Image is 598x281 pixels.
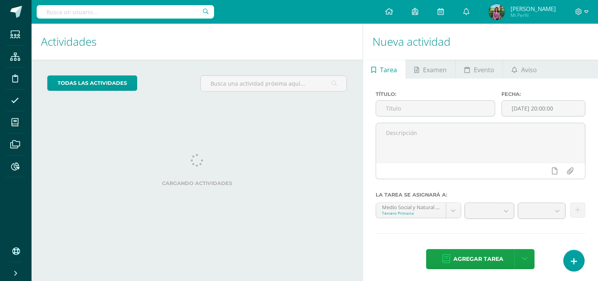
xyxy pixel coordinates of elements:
a: Examen [406,60,455,79]
a: Tarea [363,60,406,79]
div: Tercero Primaria [382,210,440,216]
a: todas las Actividades [47,75,137,91]
span: Aviso [521,60,537,79]
label: Cargando actividades [47,180,347,186]
label: Título: [376,91,496,97]
input: Fecha de entrega [502,101,585,116]
span: Examen [423,60,447,79]
div: Medio Social y Natural 'compound--Medio Social y Natural' [382,203,440,210]
input: Busca una actividad próxima aquí... [201,76,347,91]
h1: Nueva actividad [373,24,589,60]
a: Aviso [503,60,545,79]
a: Evento [456,60,503,79]
span: Evento [474,60,494,79]
a: Medio Social y Natural 'compound--Medio Social y Natural'Tercero Primaria [376,203,461,218]
h1: Actividades [41,24,353,60]
input: Busca un usuario... [37,5,214,19]
span: Tarea [380,60,397,79]
span: Mi Perfil [510,12,556,19]
span: [PERSON_NAME] [510,5,556,13]
span: Agregar tarea [453,249,503,269]
img: ed5d616ba0f764b5d7c97a1e5ffb2c75.png [489,4,505,20]
label: Fecha: [501,91,585,97]
input: Título [376,101,495,116]
label: La tarea se asignará a: [376,192,585,198]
